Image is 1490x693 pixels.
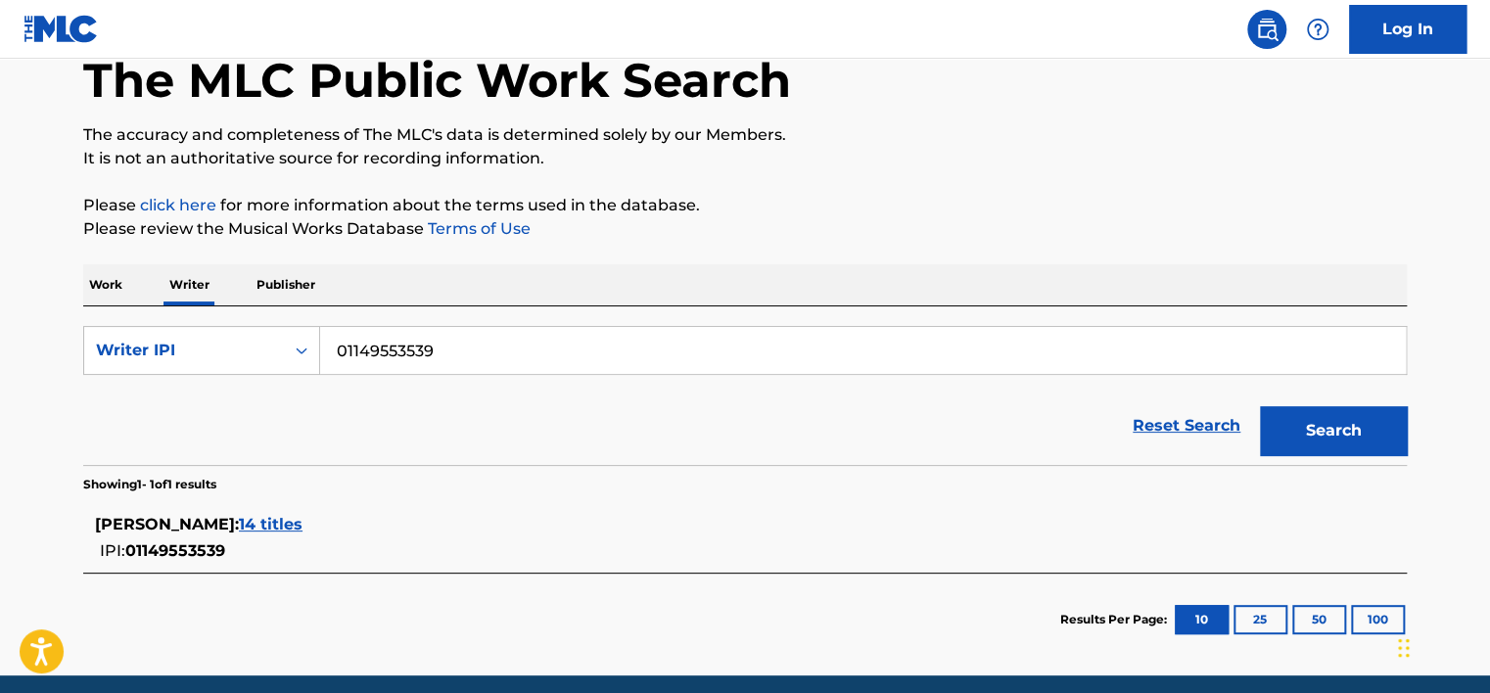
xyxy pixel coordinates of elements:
p: The accuracy and completeness of The MLC's data is determined solely by our Members. [83,123,1407,147]
div: Help [1298,10,1337,49]
div: Writer IPI [96,339,272,362]
h1: The MLC Public Work Search [83,51,791,110]
button: 100 [1351,605,1405,634]
p: It is not an authoritative source for recording information. [83,147,1407,170]
form: Search Form [83,326,1407,465]
a: Log In [1349,5,1467,54]
img: MLC Logo [23,15,99,43]
iframe: Chat Widget [1392,599,1490,693]
img: help [1306,18,1329,41]
button: Search [1260,406,1407,455]
span: 14 titles [239,515,303,533]
div: Drag [1398,619,1410,677]
span: [PERSON_NAME] : [95,515,239,533]
p: Results Per Page: [1060,611,1172,628]
button: 10 [1175,605,1229,634]
p: Showing 1 - 1 of 1 results [83,476,216,493]
p: Writer [163,264,215,305]
a: click here [140,196,216,214]
a: Public Search [1247,10,1286,49]
a: Reset Search [1123,404,1250,447]
span: IPI: [100,541,125,560]
p: Work [83,264,128,305]
span: 01149553539 [125,541,225,560]
p: Please for more information about the terms used in the database. [83,194,1407,217]
button: 50 [1292,605,1346,634]
p: Please review the Musical Works Database [83,217,1407,241]
img: search [1255,18,1279,41]
p: Publisher [251,264,321,305]
a: Terms of Use [424,219,531,238]
button: 25 [1234,605,1287,634]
